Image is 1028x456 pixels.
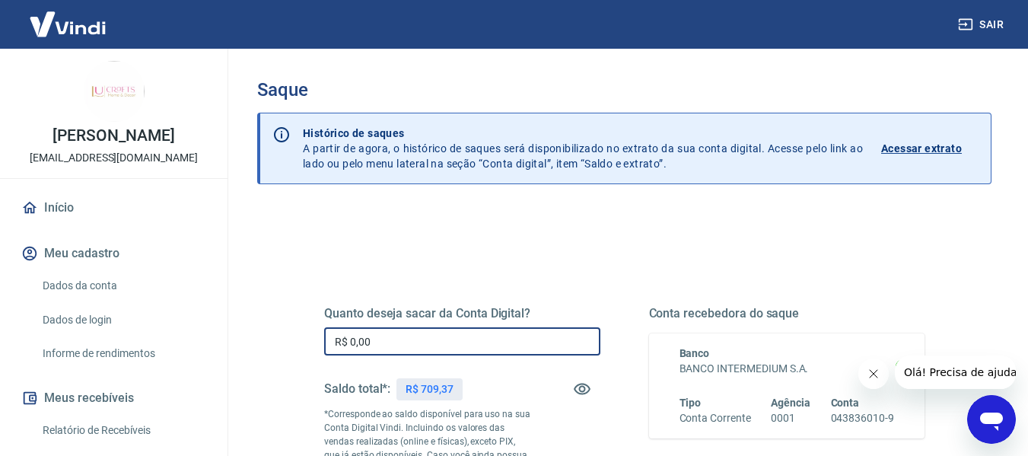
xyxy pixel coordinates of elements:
[18,381,209,415] button: Meus recebíveis
[858,359,889,389] iframe: Fechar mensagem
[257,79,991,100] h3: Saque
[324,306,600,321] h5: Quanto deseja sacar da Conta Digital?
[679,397,702,409] span: Tipo
[18,237,209,270] button: Meu cadastro
[53,128,174,144] p: [PERSON_NAME]
[18,191,209,225] a: Início
[679,361,895,377] h6: BANCO INTERMEDIUM S.A.
[967,395,1016,444] iframe: Botão para abrir a janela de mensagens
[37,305,209,336] a: Dados de login
[37,270,209,301] a: Dados da conta
[303,126,863,141] p: Histórico de saques
[18,1,117,47] img: Vindi
[895,356,1016,389] iframe: Mensagem da empresa
[649,306,925,321] h5: Conta recebedora do saque
[679,410,751,426] h6: Conta Corrente
[406,381,454,397] p: R$ 709,37
[30,150,198,166] p: [EMAIL_ADDRESS][DOMAIN_NAME]
[9,11,128,23] span: Olá! Precisa de ajuda?
[679,347,710,359] span: Banco
[324,381,390,397] h5: Saldo total*:
[771,397,810,409] span: Agência
[84,61,145,122] img: fe723b0f-e782-43b5-a7f1-fa1a85f0aca3.jpeg
[831,397,860,409] span: Conta
[37,415,209,446] a: Relatório de Recebíveis
[955,11,1010,39] button: Sair
[37,338,209,369] a: Informe de rendimentos
[881,141,962,156] p: Acessar extrato
[831,410,894,426] h6: 043836010-9
[771,410,810,426] h6: 0001
[303,126,863,171] p: A partir de agora, o histórico de saques será disponibilizado no extrato da sua conta digital. Ac...
[881,126,979,171] a: Acessar extrato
